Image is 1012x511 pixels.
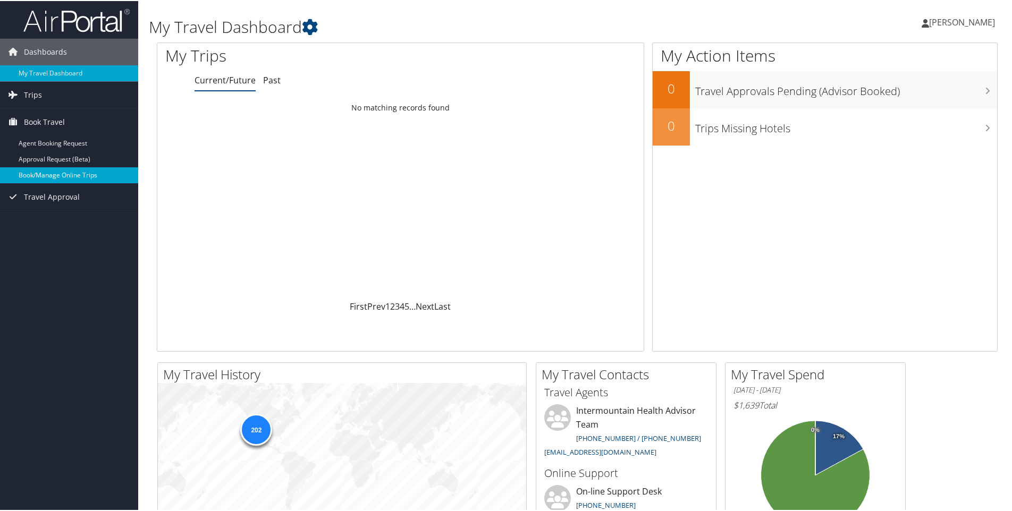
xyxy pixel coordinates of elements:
td: No matching records found [157,97,644,116]
a: Past [263,73,281,85]
a: [PERSON_NAME] [922,5,1006,37]
a: 0Trips Missing Hotels [653,107,997,144]
a: Next [416,300,434,311]
a: 0Travel Approvals Pending (Advisor Booked) [653,70,997,107]
a: 1 [385,300,390,311]
a: 2 [390,300,395,311]
div: 202 [240,413,272,445]
h2: My Travel Contacts [542,364,716,382]
h3: Travel Approvals Pending (Advisor Booked) [695,78,997,98]
h6: [DATE] - [DATE] [733,384,897,394]
h2: My Travel History [163,364,526,382]
a: 4 [400,300,404,311]
h6: Total [733,398,897,410]
li: Intermountain Health Advisor Team [539,403,713,460]
h3: Online Support [544,465,708,480]
h2: My Travel Spend [731,364,905,382]
a: Last [434,300,451,311]
a: [EMAIL_ADDRESS][DOMAIN_NAME] [544,446,656,456]
span: Travel Approval [24,183,80,209]
a: 5 [404,300,409,311]
tspan: 17% [833,432,845,439]
a: [PHONE_NUMBER] / [PHONE_NUMBER] [576,432,701,442]
span: $1,639 [733,398,759,410]
span: … [409,300,416,311]
span: Dashboards [24,38,67,64]
h1: My Trips [165,44,433,66]
a: Prev [367,300,385,311]
h2: 0 [653,116,690,134]
h1: My Action Items [653,44,997,66]
a: [PHONE_NUMBER] [576,499,636,509]
a: 3 [395,300,400,311]
h3: Trips Missing Hotels [695,115,997,135]
tspan: 0% [811,426,820,432]
span: [PERSON_NAME] [929,15,995,27]
h3: Travel Agents [544,384,708,399]
h2: 0 [653,79,690,97]
span: Book Travel [24,108,65,134]
a: First [350,300,367,311]
span: Trips [24,81,42,107]
h1: My Travel Dashboard [149,15,720,37]
img: airportal-logo.png [23,7,130,32]
a: Current/Future [195,73,256,85]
